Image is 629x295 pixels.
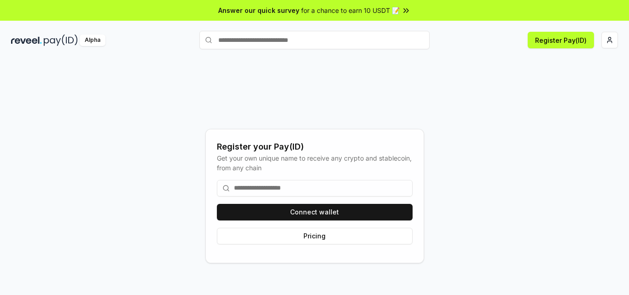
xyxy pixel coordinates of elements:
[44,35,78,46] img: pay_id
[217,204,413,220] button: Connect wallet
[217,140,413,153] div: Register your Pay(ID)
[217,228,413,244] button: Pricing
[217,153,413,173] div: Get your own unique name to receive any crypto and stablecoin, from any chain
[301,6,400,15] span: for a chance to earn 10 USDT 📝
[11,35,42,46] img: reveel_dark
[80,35,105,46] div: Alpha
[528,32,594,48] button: Register Pay(ID)
[218,6,299,15] span: Answer our quick survey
